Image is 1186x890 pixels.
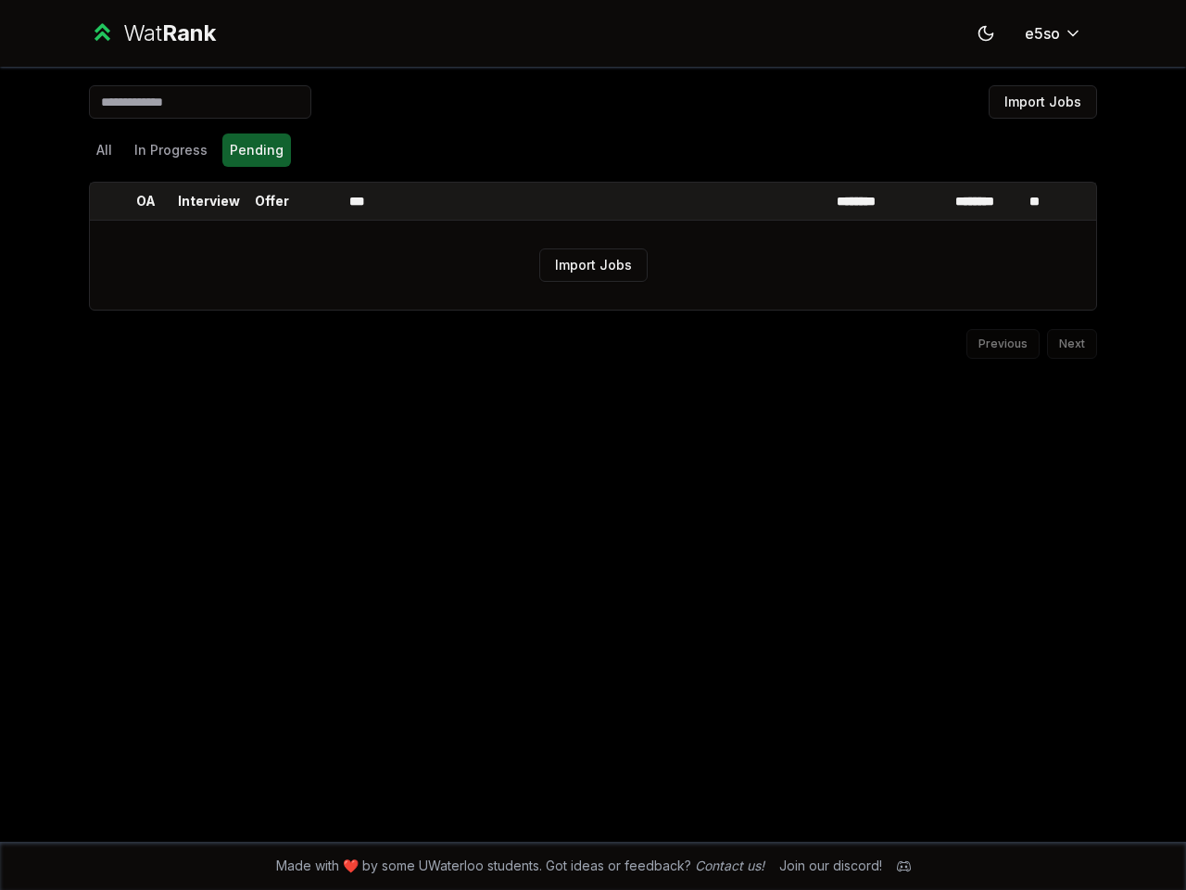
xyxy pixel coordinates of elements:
[255,192,289,210] p: Offer
[222,133,291,167] button: Pending
[989,85,1097,119] button: Import Jobs
[1010,17,1097,50] button: e5so
[89,19,216,48] a: WatRank
[127,133,215,167] button: In Progress
[162,19,216,46] span: Rank
[779,857,882,875] div: Join our discord!
[136,192,156,210] p: OA
[89,133,120,167] button: All
[539,248,648,282] button: Import Jobs
[276,857,764,875] span: Made with ❤️ by some UWaterloo students. Got ideas or feedback?
[178,192,240,210] p: Interview
[695,858,764,873] a: Contact us!
[1025,22,1060,44] span: e5so
[123,19,216,48] div: Wat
